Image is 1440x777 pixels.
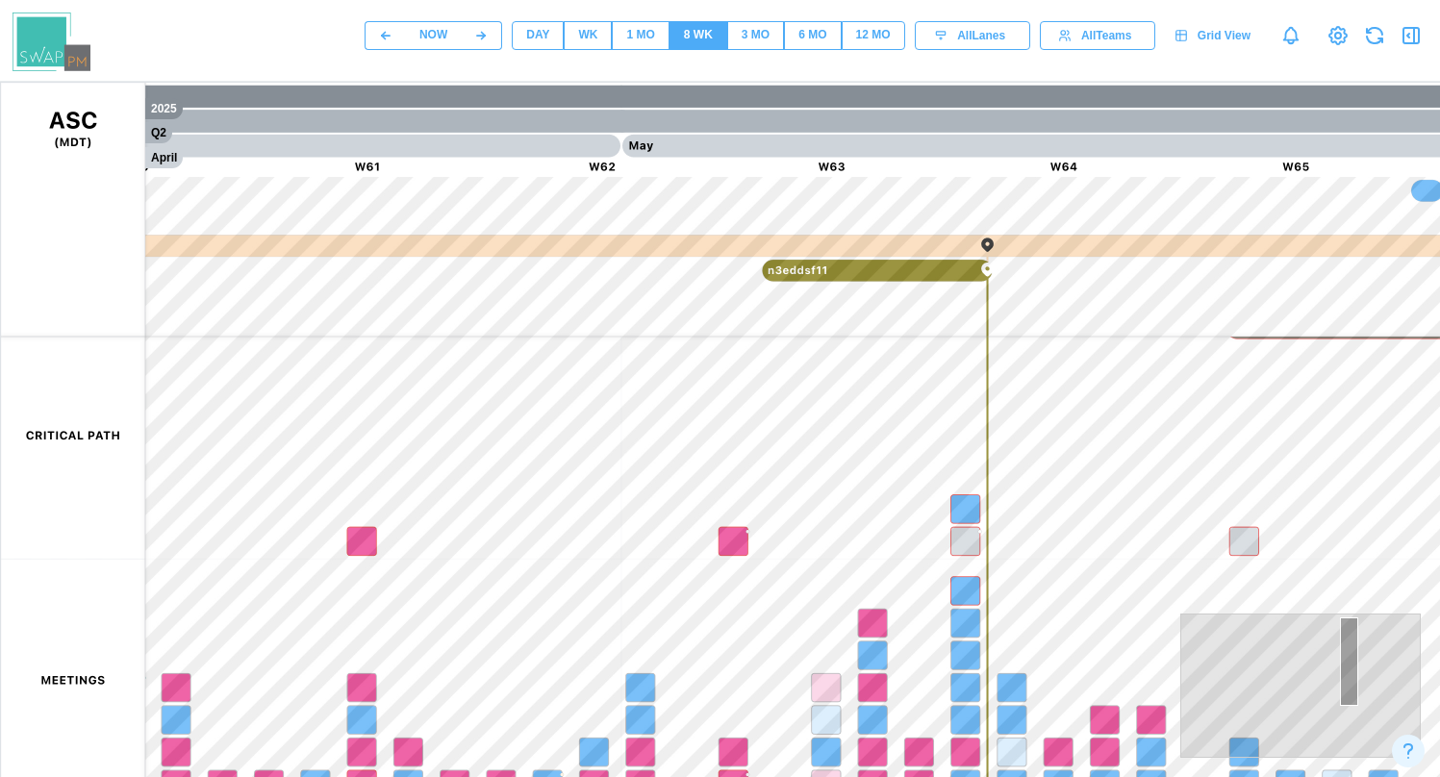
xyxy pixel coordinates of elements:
div: DAY [526,26,549,44]
span: All Lanes [957,22,1005,49]
button: AllTeams [1040,21,1155,50]
button: 6 MO [784,21,841,50]
button: Open Drawer [1398,22,1425,49]
button: 1 MO [612,21,669,50]
div: 1 MO [626,26,654,44]
button: WK [564,21,612,50]
div: 6 MO [798,26,826,44]
button: DAY [512,21,564,50]
button: 3 MO [727,21,784,50]
div: WK [578,26,597,44]
button: 8 WK [669,21,727,50]
div: 12 MO [856,26,891,44]
div: 3 MO [742,26,770,44]
span: All Teams [1081,22,1131,49]
span: Grid View [1198,22,1251,49]
a: Grid View [1165,21,1265,50]
div: NOW [419,26,447,44]
a: View Project [1325,22,1352,49]
button: AllLanes [915,21,1030,50]
img: Swap PM Logo [13,13,90,71]
button: NOW [406,21,461,50]
a: Notifications [1275,19,1307,52]
button: 12 MO [842,21,905,50]
button: Refresh Grid [1361,22,1388,49]
div: 8 WK [684,26,713,44]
